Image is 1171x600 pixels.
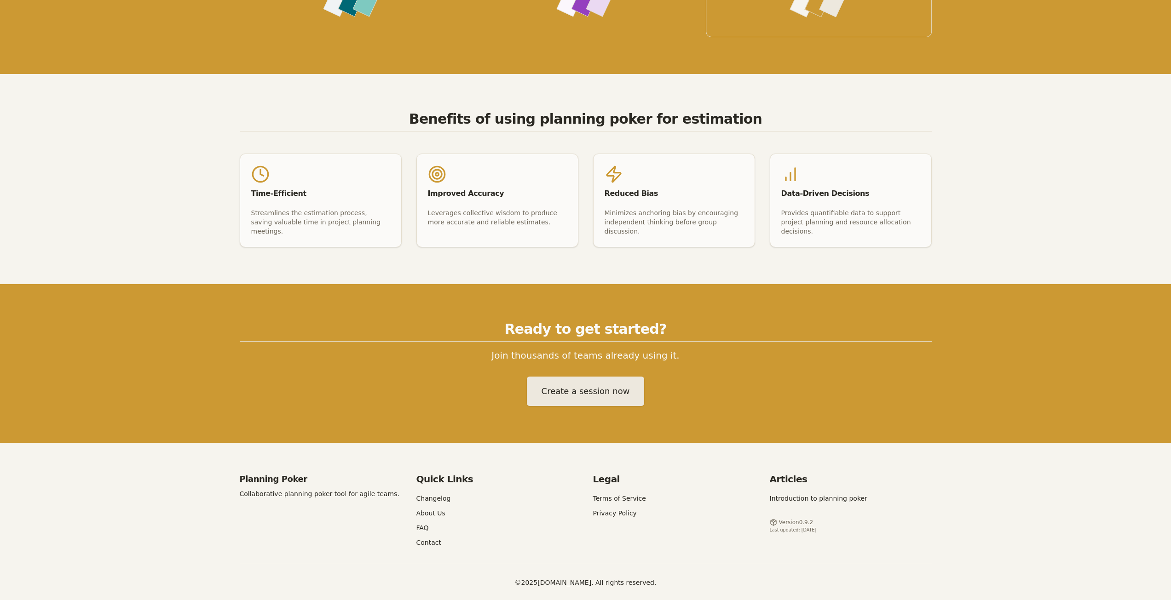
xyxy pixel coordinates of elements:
[240,473,402,486] h3: Planning Poker
[416,509,445,517] a: About Us
[240,578,932,587] p: © 2025 [DOMAIN_NAME]. All rights reserved.
[605,190,744,197] div: Reduced Bias
[240,489,402,498] p: Collaborative planning poker tool for agile teams.
[416,495,451,502] a: Changelog
[779,519,813,526] span: Version 0.9.2
[527,377,645,406] button: Create a session now
[428,190,567,197] div: Improved Accuracy
[416,524,429,531] a: FAQ
[605,208,744,236] div: Minimizes anchoring bias by encouraging independent thinking before group discussion.
[593,473,755,486] h4: Legal
[240,111,932,131] h2: Benefits of using planning poker for estimation
[251,208,390,236] div: Streamlines the estimation process, saving valuable time in project planning meetings.
[593,509,637,517] a: Privacy Policy
[593,495,646,502] a: Terms of Service
[240,349,932,362] p: Join thousands of teams already using it.
[770,527,817,532] span: Last updated: [DATE]
[781,190,920,197] div: Data-Driven Decisions
[416,539,441,546] a: Contact
[770,495,867,502] a: Introduction to planning poker
[770,519,813,526] button: Version0.9.2
[240,321,932,342] h2: Ready to get started?
[781,208,920,236] div: Provides quantifiable data to support project planning and resource allocation decisions.
[251,190,390,197] div: Time-Efficient
[416,473,578,486] h4: Quick Links
[428,208,567,227] div: Leverages collective wisdom to produce more accurate and reliable estimates.
[770,473,932,486] h4: Articles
